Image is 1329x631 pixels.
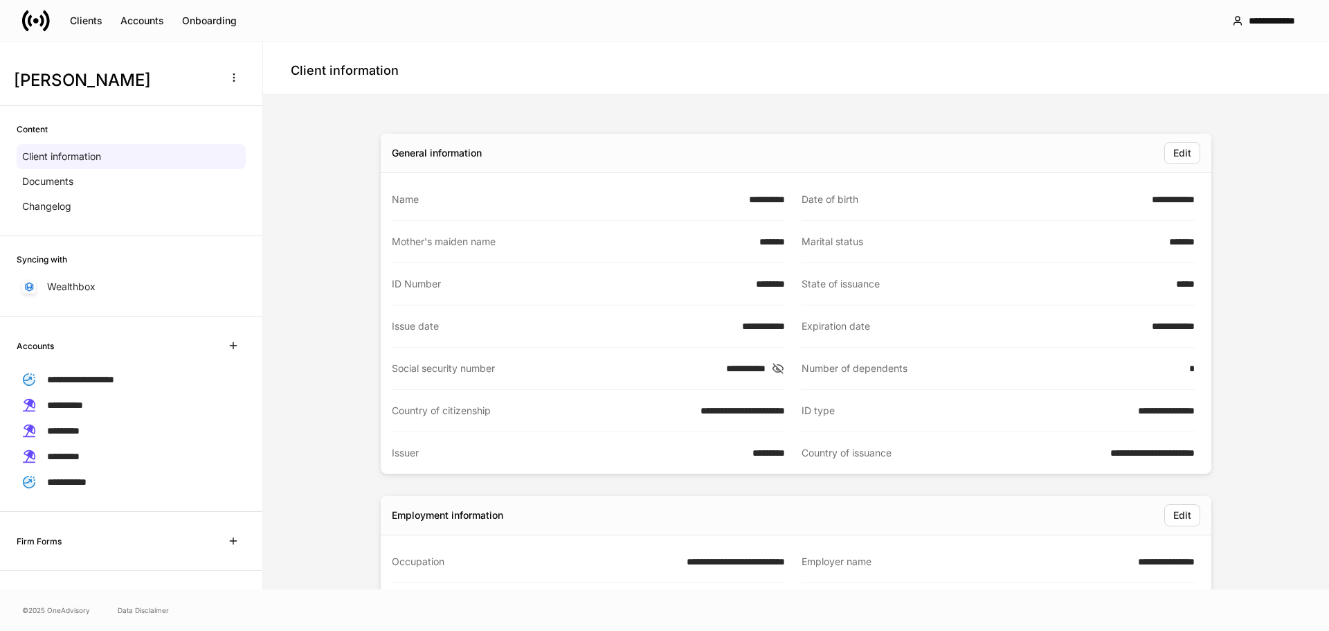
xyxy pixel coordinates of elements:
div: Mother's maiden name [392,235,751,249]
div: Date of birth [802,193,1143,206]
p: Client information [22,150,101,163]
p: Wealthbox [47,280,96,294]
button: Clients [61,10,111,32]
a: Documents [17,169,246,194]
div: Employment information [392,508,503,522]
div: Expiration date [802,319,1143,333]
button: Edit [1164,504,1200,526]
div: Country of citizenship [392,404,692,418]
a: Data Disclaimer [118,605,169,616]
p: Documents [22,175,73,188]
h6: Accounts [17,339,54,353]
button: Accounts [111,10,173,32]
div: Issuer [392,446,744,460]
h6: Firm Forms [17,535,62,548]
h4: Client information [291,62,399,79]
div: Clients [70,16,102,26]
span: © 2025 OneAdvisory [22,605,90,616]
div: Accounts [120,16,164,26]
div: Marital status [802,235,1161,249]
div: ID Number [392,277,748,291]
div: General information [392,146,482,160]
button: Onboarding [173,10,246,32]
button: Edit [1164,142,1200,164]
a: Client information [17,144,246,169]
div: Occupation [392,555,678,569]
div: Country of issuance [802,446,1102,460]
div: ID type [802,404,1130,418]
a: Wealthbox [17,274,246,299]
h6: Content [17,123,48,136]
div: Social security number [392,362,718,375]
div: Edit [1173,148,1191,158]
a: Changelog [17,194,246,219]
div: Name [392,193,741,206]
p: Changelog [22,199,71,213]
h6: Syncing with [17,253,67,266]
h3: [PERSON_NAME] [14,69,214,91]
div: Edit [1173,510,1191,520]
div: Employer name [802,555,1130,569]
div: Issue date [392,319,734,333]
div: State of issuance [802,277,1168,291]
div: Number of dependents [802,362,1181,375]
div: Onboarding [182,16,237,26]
